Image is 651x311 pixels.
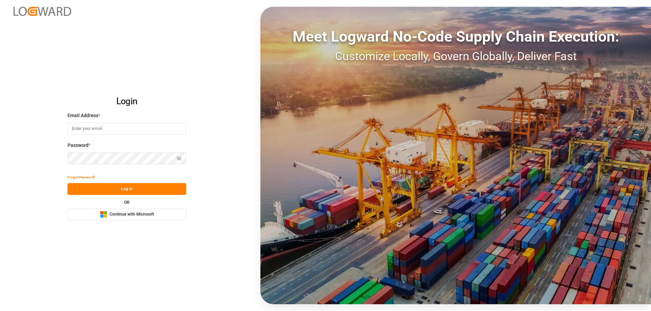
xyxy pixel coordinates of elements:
[260,48,651,65] div: Customize Locally, Govern Globally, Deliver Fast
[67,112,98,119] span: Email Address
[260,25,651,48] div: Meet Logward No-Code Supply Chain Execution:
[67,208,186,220] button: Continue with Microsoft
[67,142,88,149] span: Password
[110,212,154,218] span: Continue with Microsoft
[67,183,186,195] button: Log In
[14,7,71,16] img: Logward_new_orange.png
[67,171,95,183] button: Forgot Password?
[124,200,130,204] small: OR
[67,91,186,112] h2: Login
[67,123,186,135] input: Enter your email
